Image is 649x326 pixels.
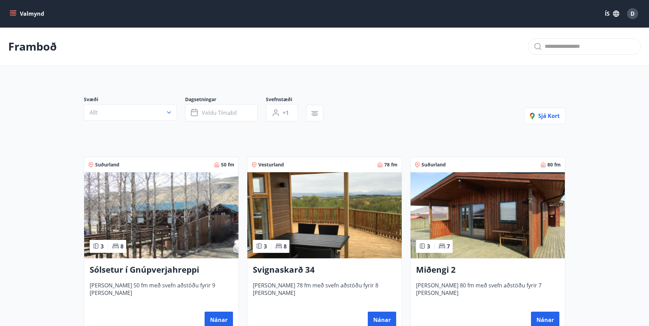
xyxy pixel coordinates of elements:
[84,96,185,104] span: Svæði
[221,161,234,168] span: 50 fm
[524,108,566,124] button: Sjá kort
[84,104,177,121] button: Allt
[547,161,561,168] span: 80 fm
[253,264,396,276] h3: Svignaskarð 34
[530,112,560,120] span: Sjá kort
[258,161,284,168] span: Vesturland
[253,282,396,304] span: [PERSON_NAME] 78 fm með svefn aðstöðu fyrir 8 [PERSON_NAME]
[447,243,450,250] span: 7
[90,264,233,276] h3: Sólsetur í Gnúpverjahreppi
[120,243,124,250] span: 8
[266,104,298,121] button: +1
[202,109,237,117] span: Veldu tímabil
[90,282,233,304] span: [PERSON_NAME] 50 fm með svefn aðstöðu fyrir 9 [PERSON_NAME]
[411,172,565,258] img: Paella dish
[266,96,306,104] span: Svefnstæði
[416,264,559,276] h3: Miðengi 2
[601,8,623,20] button: ÍS
[8,8,47,20] button: menu
[101,243,104,250] span: 3
[421,161,446,168] span: Suðurland
[427,243,430,250] span: 3
[624,5,641,22] button: D
[84,172,238,258] img: Paella dish
[384,161,398,168] span: 78 fm
[90,109,98,116] span: Allt
[247,172,402,258] img: Paella dish
[283,109,289,117] span: +1
[185,104,258,121] button: Veldu tímabil
[631,10,635,17] span: D
[284,243,287,250] span: 8
[416,282,559,304] span: [PERSON_NAME] 80 fm með svefn aðstöðu fyrir 7 [PERSON_NAME]
[8,39,57,54] p: Framboð
[95,161,119,168] span: Suðurland
[185,96,266,104] span: Dagsetningar
[264,243,267,250] span: 3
